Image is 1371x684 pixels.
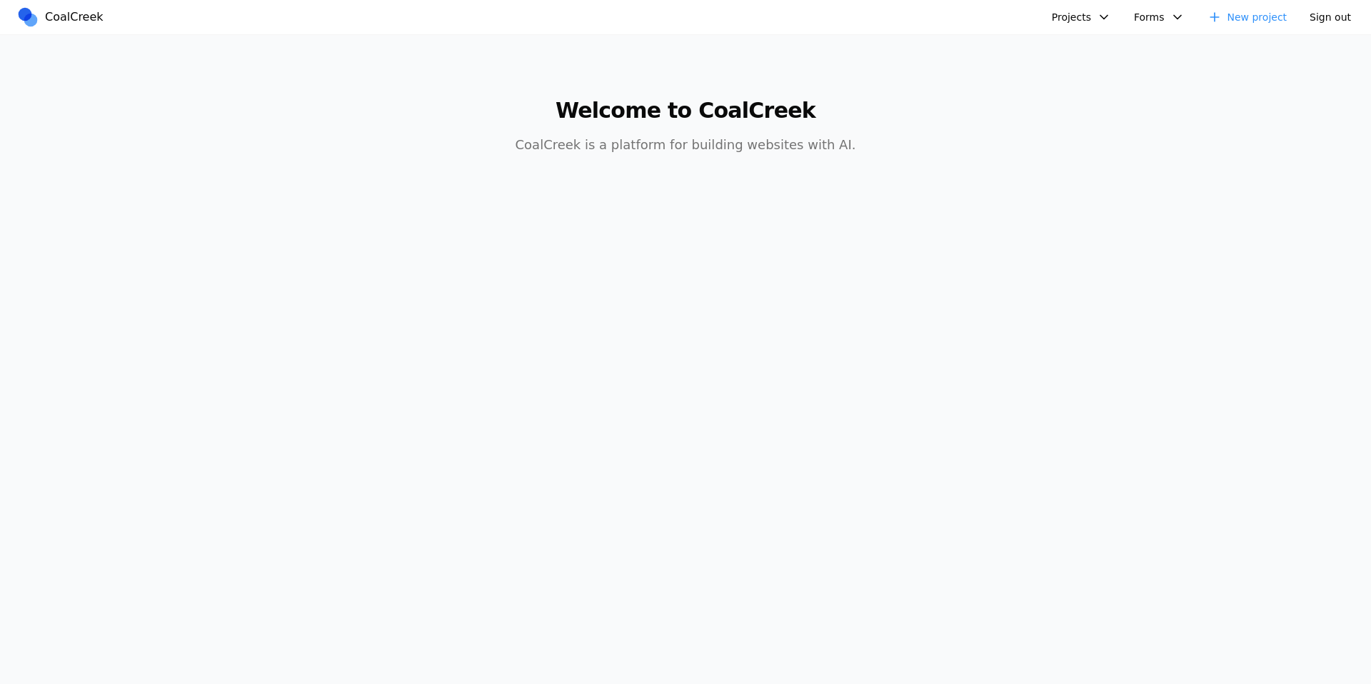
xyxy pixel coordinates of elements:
[1301,6,1360,29] button: Sign out
[45,9,104,26] span: CoalCreek
[1199,6,1296,29] a: New project
[16,6,109,28] a: CoalCreek
[411,135,960,155] p: CoalCreek is a platform for building websites with AI.
[1125,6,1193,29] button: Forms
[411,98,960,124] h1: Welcome to CoalCreek
[1043,6,1120,29] button: Projects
